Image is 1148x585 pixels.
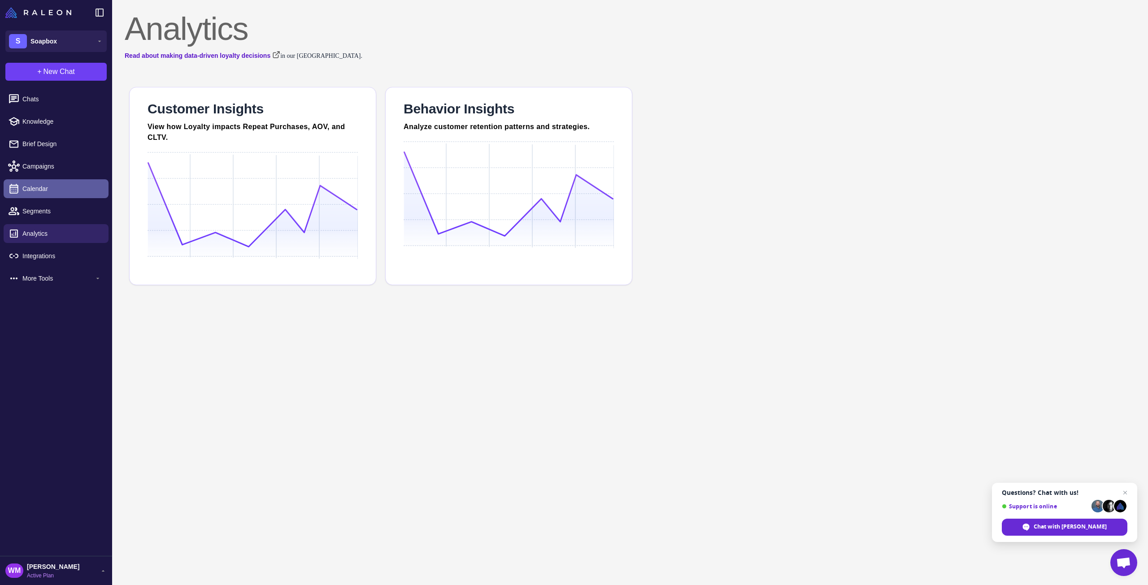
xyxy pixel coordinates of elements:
[30,36,57,46] span: Soapbox
[404,100,614,118] div: Behavior Insights
[5,7,71,18] img: Raleon Logo
[5,563,23,578] div: WM
[4,247,109,265] a: Integrations
[9,34,27,48] div: S
[4,179,109,198] a: Calendar
[404,121,614,132] div: Analyze customer retention patterns and strategies.
[27,572,79,580] span: Active Plan
[4,224,109,243] a: Analytics
[22,251,101,261] span: Integrations
[27,562,79,572] span: [PERSON_NAME]
[4,90,109,108] a: Chats
[22,161,101,171] span: Campaigns
[22,229,101,238] span: Analytics
[125,13,1135,45] div: Analytics
[22,273,94,283] span: More Tools
[22,94,101,104] span: Chats
[22,117,101,126] span: Knowledge
[5,7,75,18] a: Raleon Logo
[5,63,107,81] button: +New Chat
[4,202,109,221] a: Segments
[1002,503,1088,510] span: Support is online
[1034,523,1107,531] span: Chat with [PERSON_NAME]
[5,30,107,52] button: SSoapbox
[4,112,109,131] a: Knowledge
[125,51,280,61] a: Read about making data-driven loyalty decisions
[129,87,376,285] a: Customer InsightsView how Loyalty impacts Repeat Purchases, AOV, and CLTV.
[148,121,358,143] div: View how Loyalty impacts Repeat Purchases, AOV, and CLTV.
[1110,549,1137,576] div: Open chat
[280,52,362,59] span: in our [GEOGRAPHIC_DATA].
[43,66,75,77] span: New Chat
[385,87,632,285] a: Behavior InsightsAnalyze customer retention patterns and strategies.
[1002,519,1127,536] div: Chat with Raleon
[148,100,358,118] div: Customer Insights
[4,134,109,153] a: Brief Design
[4,157,109,176] a: Campaigns
[22,139,101,149] span: Brief Design
[1002,489,1127,496] span: Questions? Chat with us!
[1120,487,1131,498] span: Close chat
[22,206,101,216] span: Segments
[37,66,41,77] span: +
[22,184,101,194] span: Calendar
